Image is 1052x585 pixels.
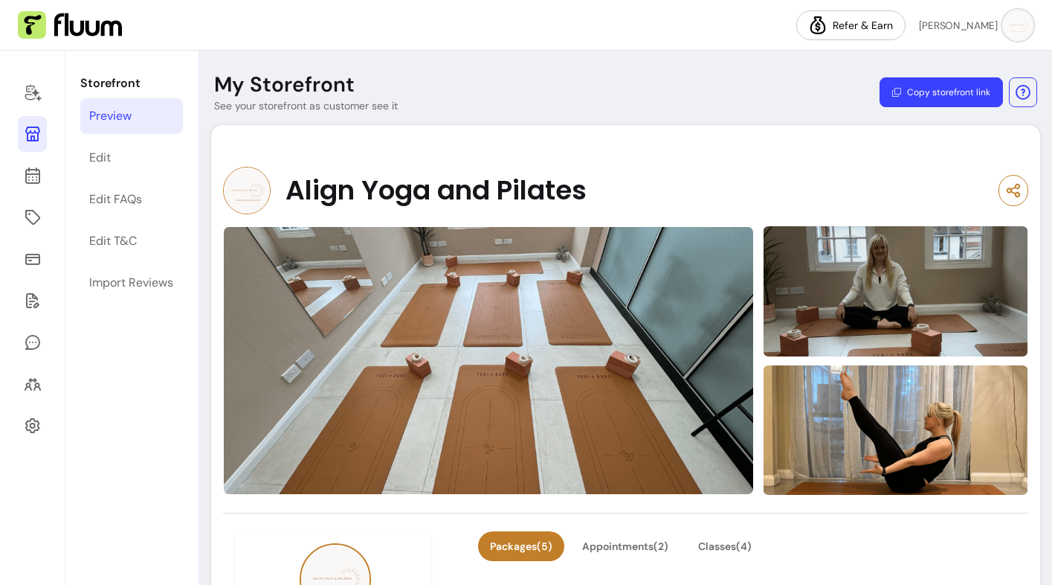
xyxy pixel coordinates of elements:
[80,98,183,134] a: Preview
[18,74,47,110] a: Home
[285,176,587,205] span: Align Yoga and Pilates
[18,158,47,194] a: Calendar
[18,366,47,402] a: Clients
[89,232,137,250] div: Edit T&C
[1004,10,1033,39] img: avatar
[18,11,122,39] img: Fluum Logo
[478,531,564,561] button: Packages(5)
[18,325,47,360] a: My Messages
[223,167,271,214] img: Provider image
[18,241,47,277] a: Sales
[763,363,1028,497] img: image-2
[80,74,183,92] p: Storefront
[89,149,111,167] div: Edit
[80,140,183,176] a: Edit
[214,71,355,98] p: My Storefront
[89,191,142,208] div: Edit FAQs
[686,531,764,561] button: Classes(4)
[18,283,47,319] a: Forms
[214,98,398,113] p: See your storefront as customer see it
[763,224,1028,358] img: image-1
[18,408,47,444] a: Settings
[880,77,1003,107] button: Copy storefront link
[80,182,183,217] a: Edit FAQs
[18,199,47,235] a: Offerings
[89,274,173,292] div: Import Reviews
[80,265,183,301] a: Import Reviews
[919,18,998,32] span: [PERSON_NAME]
[89,107,132,125] div: Preview
[223,226,754,495] img: image-0
[18,116,47,152] a: Storefront
[570,531,680,561] button: Appointments(2)
[80,223,183,259] a: Edit T&C
[796,10,906,40] a: Refer & Earn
